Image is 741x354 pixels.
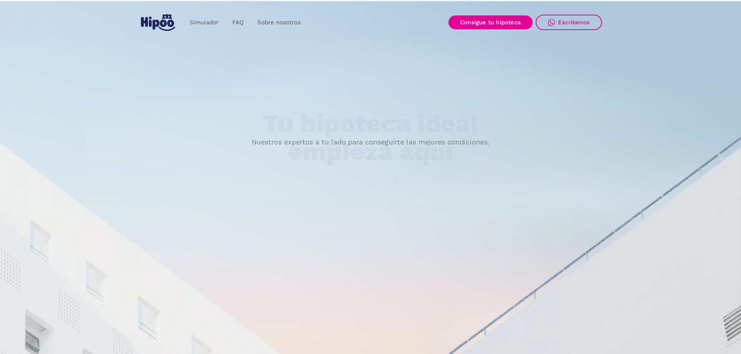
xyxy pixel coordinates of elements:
[139,11,177,34] a: home
[183,15,225,30] a: Simulador
[448,15,533,29] a: Consigue tu hipoteca
[536,15,602,30] a: Escríbenos
[558,19,590,26] div: Escríbenos
[225,15,250,30] a: FAQ
[224,110,517,166] h1: Tu hipoteca ideal empieza aquí
[250,15,308,30] a: Sobre nosotros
